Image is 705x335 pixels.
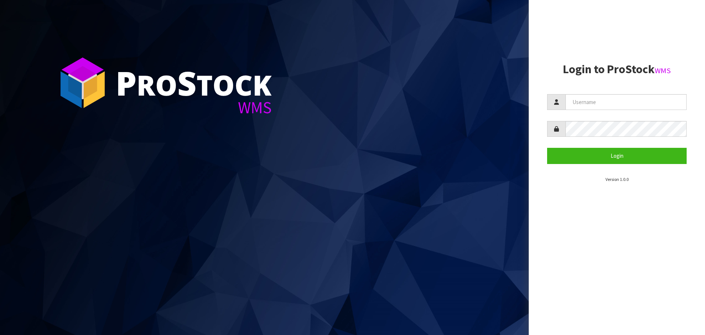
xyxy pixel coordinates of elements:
[116,66,272,99] div: ro tock
[547,148,687,164] button: Login
[177,60,196,105] span: S
[605,177,629,182] small: Version 1.0.0
[655,66,671,75] small: WMS
[547,63,687,76] h2: Login to ProStock
[116,99,272,116] div: WMS
[116,60,137,105] span: P
[55,55,110,110] img: ProStock Cube
[565,94,687,110] input: Username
